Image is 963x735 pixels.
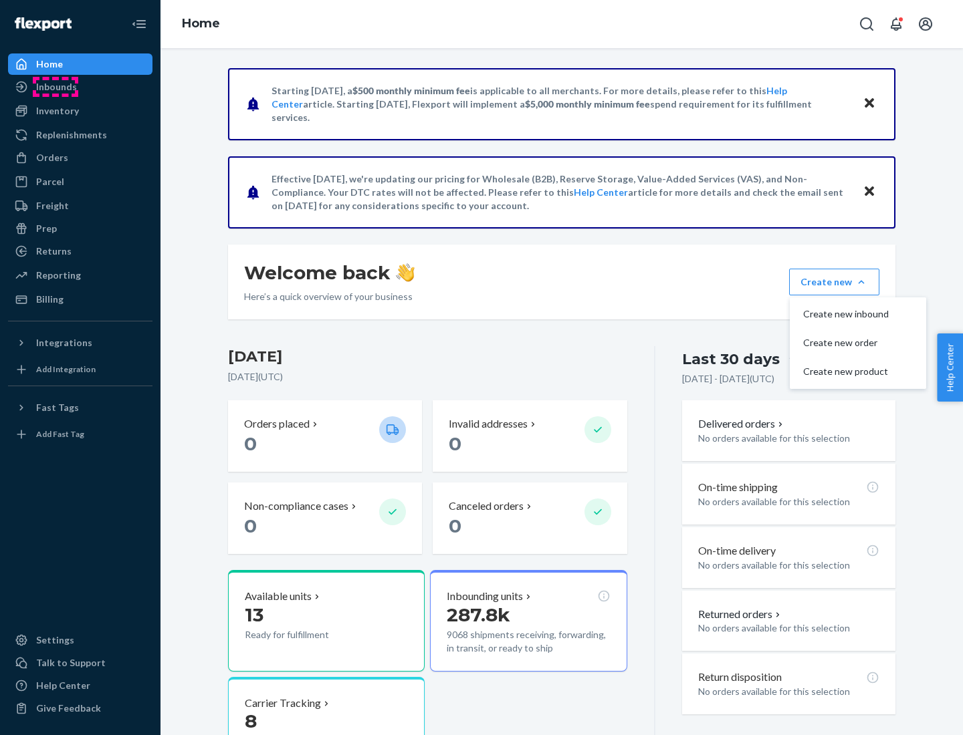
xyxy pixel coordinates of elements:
[8,397,152,418] button: Fast Tags
[272,84,850,124] p: Starting [DATE], a is applicable to all merchants. For more details, please refer to this article...
[883,11,909,37] button: Open notifications
[396,263,415,282] img: hand-wave emoji
[789,269,879,295] button: Create newCreate new inboundCreate new orderCreate new product
[8,76,152,98] a: Inbounds
[8,171,152,192] a: Parcel
[36,80,77,94] div: Inbounds
[36,656,106,670] div: Talk to Support
[8,218,152,239] a: Prep
[698,432,879,445] p: No orders available for this selection
[245,628,368,641] p: Ready for fulfillment
[698,495,879,508] p: No orders available for this selection
[433,482,627,554] button: Canceled orders 0
[244,261,415,285] h1: Welcome back
[36,401,79,414] div: Fast Tags
[447,603,510,626] span: 287.8k
[449,514,461,537] span: 0
[8,124,152,146] a: Replenishments
[245,603,263,626] span: 13
[8,53,152,75] a: Home
[244,432,257,455] span: 0
[803,309,889,319] span: Create new inbound
[8,147,152,168] a: Orders
[171,5,231,43] ol: breadcrumbs
[698,685,879,698] p: No orders available for this selection
[36,57,63,71] div: Home
[36,633,74,647] div: Settings
[682,349,780,370] div: Last 30 days
[36,293,64,306] div: Billing
[447,589,523,604] p: Inbounding units
[682,372,774,386] p: [DATE] - [DATE] ( UTC )
[36,702,101,715] div: Give Feedback
[792,329,924,357] button: Create new order
[8,629,152,651] a: Settings
[36,199,69,212] div: Freight
[912,11,939,37] button: Open account menu
[15,17,72,31] img: Flexport logo
[228,346,627,367] h3: [DATE]
[8,265,152,286] a: Reporting
[525,98,650,110] span: $5,000 monthly minimum fee
[861,182,878,202] button: Close
[8,332,152,353] button: Integrations
[803,367,889,376] span: Create new product
[228,482,422,554] button: Non-compliance cases 0
[245,696,321,711] p: Carrier Tracking
[8,195,152,216] a: Freight
[8,675,152,696] a: Help Center
[244,514,257,537] span: 0
[245,589,312,604] p: Available units
[698,543,776,559] p: On-time delivery
[698,621,879,635] p: No orders available for this selection
[792,300,924,329] button: Create new inbound
[430,570,627,672] button: Inbounding units287.8k9068 shipments receiving, forwarding, in transit, or ready to ship
[449,416,528,432] p: Invalid addresses
[861,94,878,114] button: Close
[698,607,783,622] button: Returned orders
[36,428,84,440] div: Add Fast Tag
[8,698,152,719] button: Give Feedback
[449,498,524,514] p: Canceled orders
[36,245,72,258] div: Returns
[792,357,924,386] button: Create new product
[433,400,627,472] button: Invalid addresses 0
[36,363,96,375] div: Add Integration
[228,400,422,472] button: Orders placed 0
[36,128,107,142] div: Replenishments
[126,11,152,37] button: Close Navigation
[8,241,152,262] a: Returns
[245,710,257,732] span: 8
[803,338,889,347] span: Create new order
[937,333,963,402] button: Help Center
[36,222,57,235] div: Prep
[228,370,627,384] p: [DATE] ( UTC )
[8,652,152,674] a: Talk to Support
[244,290,415,303] p: Here’s a quick overview of your business
[698,416,786,432] button: Delivered orders
[272,172,850,212] p: Effective [DATE], we're updating our pricing for Wholesale (B2B), Reserve Storage, Value-Added Se...
[228,570,425,672] button: Available units13Ready for fulfillment
[8,424,152,445] a: Add Fast Tag
[244,498,348,514] p: Non-compliance cases
[698,670,782,685] p: Return disposition
[8,359,152,380] a: Add Integration
[244,416,310,432] p: Orders placed
[853,11,880,37] button: Open Search Box
[36,175,64,188] div: Parcel
[449,432,461,455] span: 0
[36,151,68,164] div: Orders
[182,16,220,31] a: Home
[352,85,470,96] span: $500 monthly minimum fee
[36,679,90,692] div: Help Center
[447,628,610,655] p: 9068 shipments receiving, forwarding, in transit, or ready to ship
[698,559,879,572] p: No orders available for this selection
[698,480,778,495] p: On-time shipping
[36,269,81,282] div: Reporting
[8,289,152,310] a: Billing
[36,104,79,118] div: Inventory
[574,186,628,198] a: Help Center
